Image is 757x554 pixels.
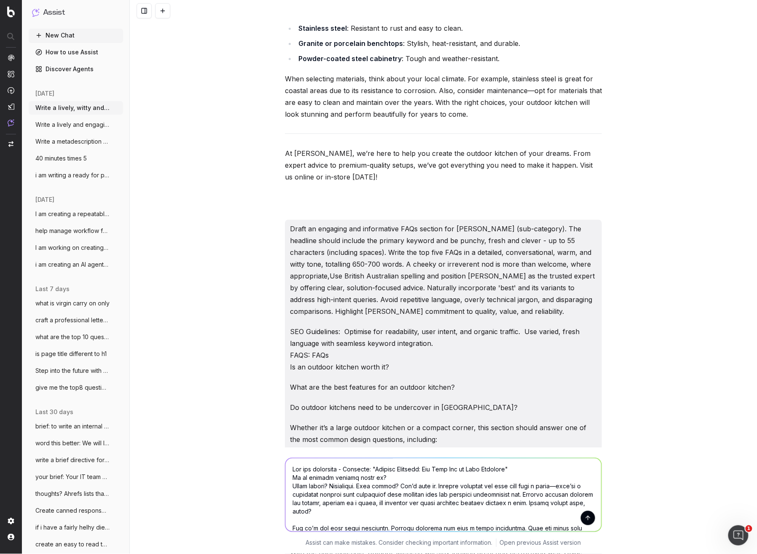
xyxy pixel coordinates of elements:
button: I am working on creating sub category co [29,241,123,254]
button: Write a metadescription for [PERSON_NAME] [29,135,123,148]
button: create an easy to read table that outlin [29,538,123,551]
span: Step into the future with Wi-Fi 7! From [35,367,110,375]
button: Step into the future with Wi-Fi 7! From [29,364,123,377]
img: Activation [8,87,14,94]
span: i am creating an AI agent for seo conten [35,260,110,269]
strong: Powder-coated steel cabinetry [298,54,402,63]
p: At [PERSON_NAME], we’re here to help you create the outdoor kitchen of your dreams. From expert a... [285,147,602,183]
img: Assist [8,119,14,126]
button: what are the top 10 questions that shoul [29,330,123,344]
button: Create canned response to customers/stor [29,504,123,517]
span: 1 [746,525,752,532]
p: SEO Guidelines: Optimise for readability, user intent, and organic traffic. Use varied, fresh lan... [290,326,597,373]
span: craft a professional letter for chargepb [35,316,110,324]
strong: Stainless steel [298,24,347,32]
a: Open previous Assist version [500,539,581,547]
button: help manage workflow for this - includin [29,224,123,238]
span: [DATE] [35,89,54,98]
img: Intelligence [8,70,14,78]
span: what is virgin carry on only [35,299,110,308]
span: last 7 days [35,285,70,293]
button: if i have a fairly helhy diet is one act [29,521,123,534]
button: thoughts? Ahrefs lists that all non-bran [29,487,123,500]
textarea: Lor ips dolorsita - Consecte: "Adipisc Elitsedd: Eiu Temp Inc ut Labo Etdolore" Ma al enimadm ven... [285,458,601,532]
button: your brief: Your IT team have limited ce [29,470,123,484]
button: 40 minutes times 5 [29,152,123,165]
span: is page title different to h1 [35,350,107,358]
button: give me the top8 questions from this Als [29,381,123,394]
span: Write a metadescription for [PERSON_NAME] [35,137,110,146]
button: Write a lively, witty and engaging meta [29,101,123,115]
p: When selecting materials, think about your local climate. For example, stainless steel is great f... [285,73,602,120]
button: what is virgin carry on only [29,297,123,310]
button: New Chat [29,29,123,42]
span: last 30 days [35,408,73,416]
p: Whether it’s a large outdoor kitchen or a compact corner, this section should answer one of the m... [290,422,597,446]
span: [DATE] [35,195,54,204]
a: Discover Agents [29,62,123,76]
button: Write a lively and engaging metadescript [29,118,123,131]
img: Switch project [8,141,13,147]
p: What are the best features for an outdoor kitchen? [290,382,597,393]
span: Create canned response to customers/stor [35,506,110,515]
button: Assist [32,7,120,19]
span: what are the top 10 questions that shoul [35,333,110,341]
span: word this better: We will look at having [35,439,110,447]
img: Botify logo [7,6,15,17]
button: brief: to write an internal comms update [29,420,123,433]
span: brief: to write an internal comms update [35,422,110,431]
img: Assist [32,8,40,16]
a: How to use Assist [29,45,123,59]
li: : Tough and weather-resistant. [296,53,602,64]
img: Setting [8,518,14,525]
span: I am working on creating sub category co [35,244,110,252]
img: Analytics [8,54,14,61]
span: 40 minutes times 5 [35,154,87,163]
li: : Resistant to rust and easy to clean. [296,22,602,34]
img: Studio [8,103,14,110]
p: Do outdoor kitchens need to be undercover in [GEOGRAPHIC_DATA]? [290,402,597,414]
span: i am writing a ready for pick up email w [35,171,110,179]
span: Write a lively and engaging metadescript [35,120,110,129]
p: Draft an engaging and informative FAQs section for [PERSON_NAME] (sub-category). The headline sho... [290,223,597,318]
h1: Assist [43,7,65,19]
span: create an easy to read table that outlin [35,540,110,549]
button: I am creating a repeatable prompt to gen [29,207,123,221]
span: if i have a fairly helhy diet is one act [35,523,110,532]
button: is page title different to h1 [29,347,123,361]
img: My account [8,534,14,541]
p: Assist can make mistakes. Consider checking important information. [306,539,493,547]
strong: Granite or porcelain benchtops [298,39,403,48]
span: thoughts? Ahrefs lists that all non-bran [35,490,110,498]
span: give me the top8 questions from this Als [35,383,110,392]
button: i am creating an AI agent for seo conten [29,258,123,271]
span: write a brief directive for a staff memb [35,456,110,464]
span: help manage workflow for this - includin [35,227,110,235]
button: write a brief directive for a staff memb [29,453,123,467]
button: word this better: We will look at having [29,436,123,450]
button: craft a professional letter for chargepb [29,313,123,327]
span: I am creating a repeatable prompt to gen [35,210,110,218]
button: i am writing a ready for pick up email w [29,169,123,182]
iframe: Intercom live chat [728,525,749,546]
span: Write a lively, witty and engaging meta [35,104,110,112]
span: your brief: Your IT team have limited ce [35,473,110,481]
li: : Stylish, heat-resistant, and durable. [296,37,602,49]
